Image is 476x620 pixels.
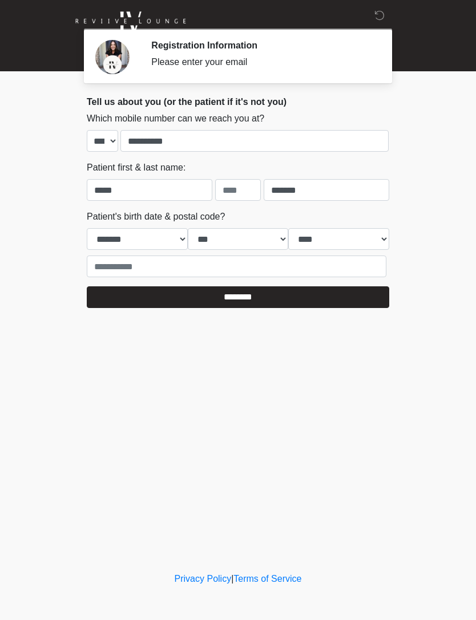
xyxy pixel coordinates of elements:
[87,112,264,125] label: Which mobile number can we reach you at?
[233,574,301,583] a: Terms of Service
[151,40,372,51] h2: Registration Information
[231,574,233,583] a: |
[75,9,186,34] img: Reviive Lounge Logo
[151,55,372,69] div: Please enter your email
[95,40,130,74] img: Agent Avatar
[175,574,232,583] a: Privacy Policy
[87,161,185,175] label: Patient first & last name:
[87,210,225,224] label: Patient's birth date & postal code?
[87,96,389,107] h2: Tell us about you (or the patient if it's not you)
